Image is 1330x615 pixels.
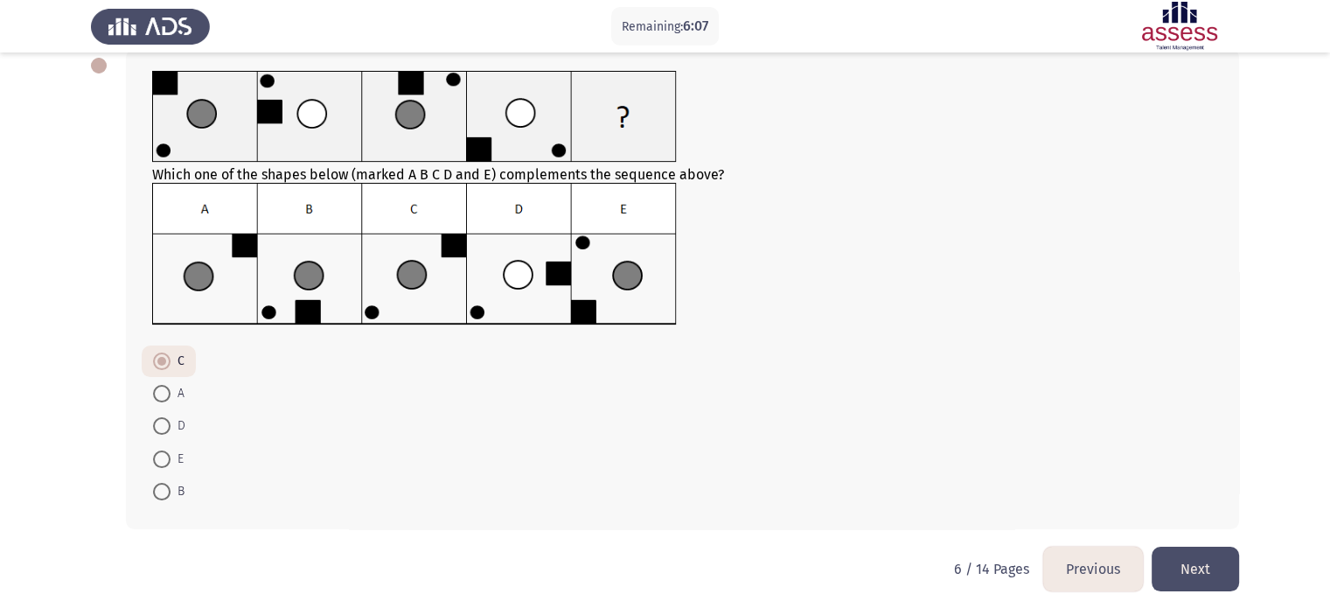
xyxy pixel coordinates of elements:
[171,416,185,437] span: D
[1120,2,1239,51] img: Assessment logo of ASSESS Focus 4 Module Assessment (EN/AR) (Basic - IB)
[171,351,185,372] span: C
[622,16,708,38] p: Remaining:
[1152,547,1239,591] button: load next page
[152,71,1213,329] div: Which one of the shapes below (marked A B C D and E) complements the sequence above?
[954,561,1029,577] p: 6 / 14 Pages
[1043,547,1143,591] button: load previous page
[171,481,185,502] span: B
[91,2,210,51] img: Assess Talent Management logo
[152,183,677,325] img: UkFYYl8wMDRfQi5wbmcxNjkxMjk2MDg4NTA5.png
[683,17,708,34] span: 6:07
[171,383,185,404] span: A
[152,71,677,163] img: UkFYYl8wMDRfQS5wbmcxNjkxMjk2MDYwMjA2.png
[171,449,184,470] span: E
